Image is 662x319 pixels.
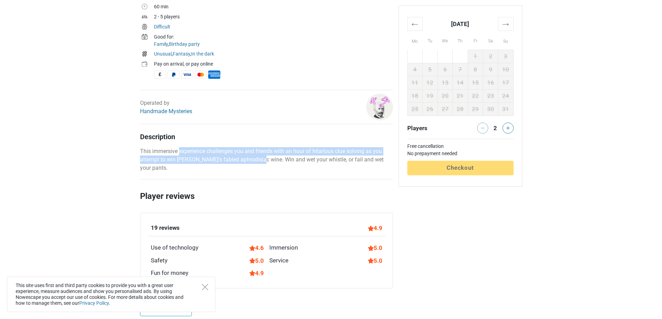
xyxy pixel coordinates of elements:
a: Family [154,41,168,47]
td: 8 [468,63,483,76]
td: 1 [468,50,483,63]
th: ← [407,17,423,31]
td: 22 [468,89,483,102]
div: 4.9 [368,224,382,233]
h2: Player reviews [140,190,393,213]
div: 4.9 [250,269,264,278]
div: Use of technology [151,243,198,252]
td: 31 [498,102,513,116]
a: Fantasy [173,51,190,57]
div: This site uses first and third party cookies to provide you with a great user experience, measure... [7,277,215,312]
div: Operated by [140,99,192,116]
td: No prepayment needed [407,150,514,157]
a: Difficult [154,24,170,30]
td: 13 [438,76,453,89]
td: 2 - 5 players [154,12,393,23]
th: Th [453,31,468,50]
div: Service [269,256,288,265]
h4: Description [140,133,393,141]
td: 23 [483,89,498,102]
th: Tu [423,31,438,50]
td: , , [154,50,393,60]
th: Fr [468,31,483,50]
div: Safety [151,256,167,265]
div: Players [404,123,460,134]
td: 20 [438,89,453,102]
div: 5.0 [368,256,382,265]
td: 17 [498,76,513,89]
td: 2 [483,50,498,63]
div: 19 reviews [151,224,180,233]
span: Visa [181,70,193,79]
a: In the dark [191,51,214,57]
td: 4 [407,63,423,76]
td: 25 [407,102,423,116]
div: 4.6 [250,243,264,252]
td: 28 [453,102,468,116]
span: MasterCard [195,70,207,79]
span: Cash [154,70,166,79]
td: 10 [498,63,513,76]
td: 14 [453,76,468,89]
td: 9 [483,63,498,76]
th: [DATE] [423,17,498,31]
img: 0584ce565c824b7bl.png [366,94,393,120]
div: Good for: [154,33,393,41]
th: → [498,17,513,31]
td: 29 [468,102,483,116]
td: 27 [438,102,453,116]
div: 5.0 [368,243,382,252]
td: 7 [453,63,468,76]
td: 26 [423,102,438,116]
td: 12 [423,76,438,89]
th: Sa [483,31,498,50]
td: 19 [423,89,438,102]
td: 21 [453,89,468,102]
div: Immersion [269,243,298,252]
td: 11 [407,76,423,89]
td: 6 [438,63,453,76]
div: Fun for money [151,269,188,278]
th: Mo [407,31,423,50]
span: American Express [208,70,220,79]
th: We [438,31,453,50]
a: Privacy Policy [79,300,109,306]
td: , [154,33,393,50]
button: Close [202,284,208,290]
th: Su [498,31,513,50]
div: 2 [491,123,499,132]
div: 5.0 [250,256,264,265]
td: 24 [498,89,513,102]
a: Handmade Mysteries [140,108,192,115]
td: Free cancellation [407,143,514,150]
td: 15 [468,76,483,89]
td: 3 [498,50,513,63]
div: Pay on arrival, or pay online [154,60,393,68]
td: 5 [423,63,438,76]
a: Birthday party [169,41,200,47]
p: This immersive experience challenges you and friends with an hour of hilarious clue solving as yo... [140,147,393,172]
td: 18 [407,89,423,102]
td: 30 [483,102,498,116]
a: Unusual [154,51,172,57]
span: PayPal [167,70,180,79]
td: 60 min [154,2,393,12]
td: 16 [483,76,498,89]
